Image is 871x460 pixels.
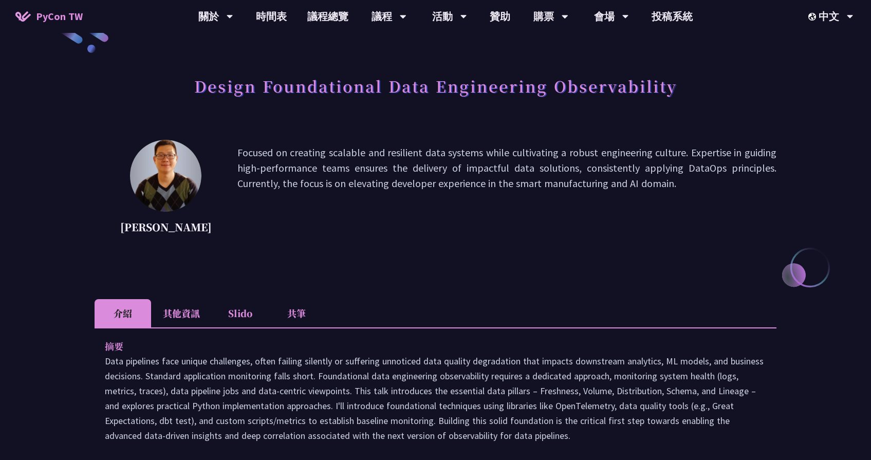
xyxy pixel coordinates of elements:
img: Locale Icon [808,13,819,21]
p: 摘要 [105,339,746,354]
img: Home icon of PyCon TW 2025 [15,11,31,22]
li: 共筆 [268,299,325,327]
span: PyCon TW [36,9,83,24]
a: PyCon TW [5,4,93,29]
li: 其他資訊 [151,299,212,327]
li: 介紹 [95,299,151,327]
p: Focused on creating scalable and resilient data systems while cultivating a robust engineering cu... [237,145,776,237]
img: Shuhsi Lin [130,140,201,212]
p: [PERSON_NAME] [120,219,212,235]
li: Slido [212,299,268,327]
p: Data pipelines face unique challenges, often failing silently or suffering unnoticed data quality... [105,354,766,443]
h1: Design Foundational Data Engineering Observability [194,70,677,101]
